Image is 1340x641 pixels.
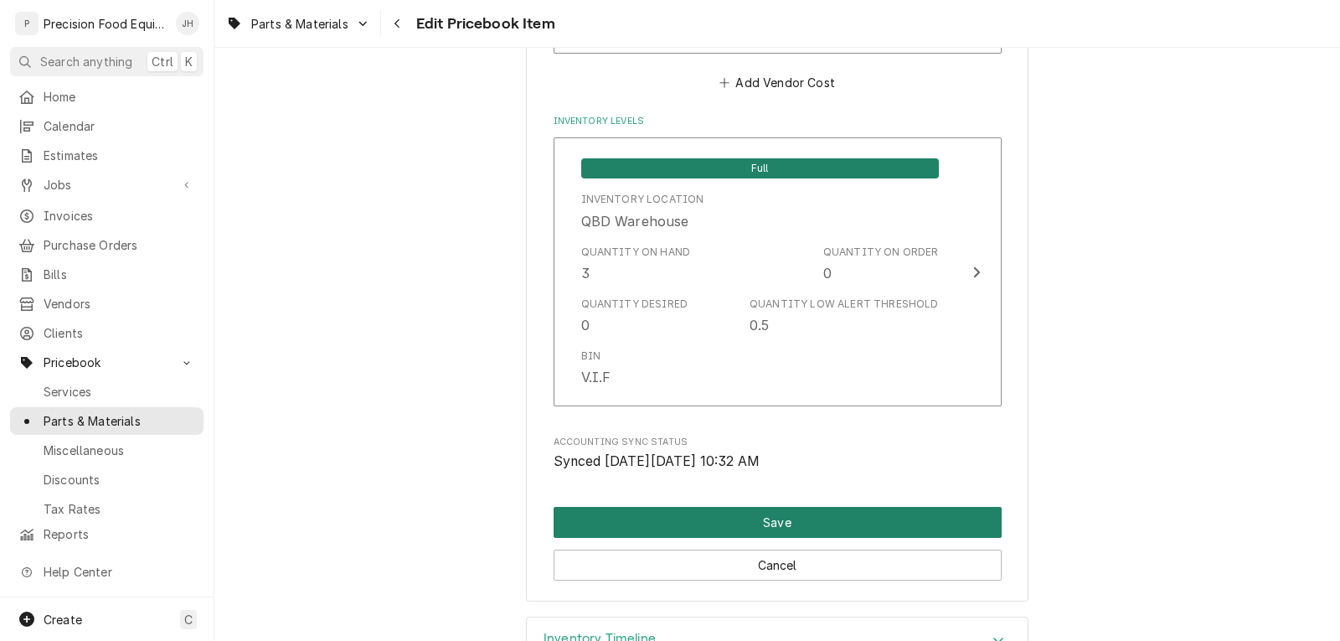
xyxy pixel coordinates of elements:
[10,349,204,376] a: Go to Pricebook
[554,436,1002,472] div: Accounting Sync Status
[219,10,377,38] a: Go to Parts & Materials
[581,367,611,387] div: V.I.F
[554,115,1002,415] div: Inventory Levels
[581,349,600,364] div: Bin
[44,176,170,194] span: Jobs
[717,70,838,94] button: Add Vendor Cost
[10,202,204,230] a: Invoices
[10,171,204,199] a: Go to Jobs
[581,192,704,230] div: Location
[44,383,195,401] span: Services
[554,507,1002,538] div: Button Group Row
[581,157,939,178] div: Full
[581,349,611,387] div: Bin
[554,137,1002,406] button: Update Inventory Level
[184,611,193,628] span: C
[10,587,204,615] a: Go to What's New
[581,297,688,312] div: Quantity Desired
[554,507,1002,581] div: Button Group
[554,453,760,469] span: Synced [DATE][DATE] 10:32 AM
[581,158,939,178] span: Full
[750,297,938,335] div: Quantity Low Alert Threshold
[384,10,411,37] button: Navigate back
[40,53,132,70] span: Search anything
[44,207,195,225] span: Invoices
[554,507,1002,538] button: Save
[44,471,195,489] span: Discounts
[10,495,204,523] a: Tax Rates
[251,15,348,33] span: Parts & Materials
[581,263,590,283] div: 3
[176,12,199,35] div: Jason Hertel's Avatar
[44,563,193,581] span: Help Center
[10,47,204,76] button: Search anythingCtrlK
[581,192,704,207] div: Inventory Location
[10,466,204,494] a: Discounts
[10,112,204,140] a: Calendar
[44,354,170,371] span: Pricebook
[185,53,193,70] span: K
[15,12,39,35] div: P
[581,245,691,283] div: Quantity on Hand
[581,315,590,335] div: 0
[10,261,204,288] a: Bills
[176,12,199,35] div: JH
[44,147,195,164] span: Estimates
[10,437,204,464] a: Miscellaneous
[10,520,204,548] a: Reports
[554,452,1002,472] span: Accounting Sync Status
[44,613,82,627] span: Create
[44,412,195,430] span: Parts & Materials
[10,290,204,318] a: Vendors
[10,558,204,586] a: Go to Help Center
[823,263,832,283] div: 0
[750,297,938,312] div: Quantity Low Alert Threshold
[411,13,555,35] span: Edit Pricebook Item
[554,538,1002,581] div: Button Group Row
[44,117,195,135] span: Calendar
[10,319,204,347] a: Clients
[44,500,195,518] span: Tax Rates
[44,525,195,543] span: Reports
[44,295,195,313] span: Vendors
[581,297,688,335] div: Quantity Desired
[823,245,939,283] div: Quantity on Order
[44,442,195,459] span: Miscellaneous
[44,592,193,610] span: What's New
[44,324,195,342] span: Clients
[44,266,195,283] span: Bills
[10,378,204,406] a: Services
[10,142,204,169] a: Estimates
[10,407,204,435] a: Parts & Materials
[44,236,195,254] span: Purchase Orders
[554,115,1002,128] label: Inventory Levels
[10,231,204,259] a: Purchase Orders
[44,15,167,33] div: Precision Food Equipment LLC
[554,550,1002,581] button: Cancel
[10,83,204,111] a: Home
[554,436,1002,449] span: Accounting Sync Status
[152,53,173,70] span: Ctrl
[44,88,195,106] span: Home
[750,315,769,335] div: 0.5
[823,245,939,260] div: Quantity on Order
[581,245,691,260] div: Quantity on Hand
[581,211,689,231] div: QBD Warehouse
